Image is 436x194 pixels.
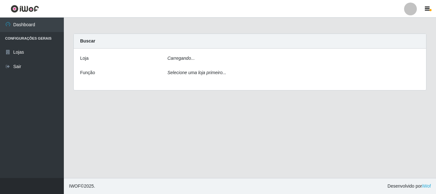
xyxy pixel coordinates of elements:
[80,69,95,76] label: Função
[69,183,95,190] span: © 2025 .
[80,38,95,43] strong: Buscar
[387,183,431,190] span: Desenvolvido por
[69,183,81,189] span: IWOF
[422,183,431,189] a: iWof
[168,56,195,61] i: Carregando...
[11,5,39,13] img: CoreUI Logo
[80,55,88,62] label: Loja
[168,70,226,75] i: Selecione uma loja primeiro...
